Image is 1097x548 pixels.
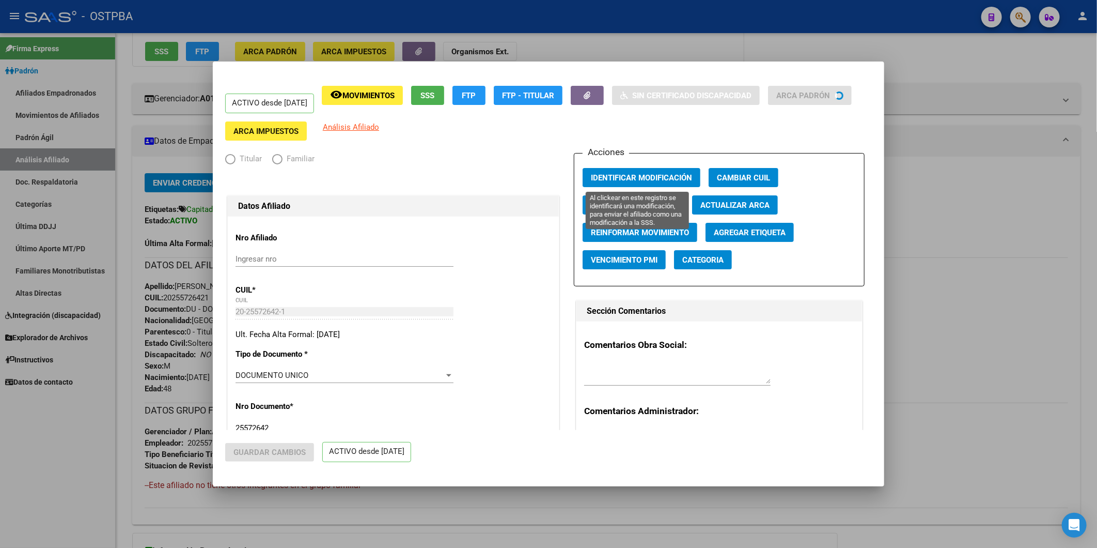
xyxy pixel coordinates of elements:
span: Vencimiento PMI [591,255,657,265]
span: Análisis Afiliado [323,123,379,132]
button: ARCA Padrón [768,86,852,105]
div: Open Intercom Messenger [1062,513,1087,538]
span: ARCA Impuestos [233,127,299,136]
button: FTP [452,86,485,105]
p: ACTIVO desde [DATE] [225,94,314,114]
button: ARCA Impuestos [225,121,307,141]
span: Cambiar CUIL [717,173,770,182]
p: Nro Documento [236,401,330,413]
h1: Datos Afiliado [238,200,548,212]
button: Guardar Cambios [225,443,314,462]
span: Guardar Cambios [233,448,306,457]
span: FTP [462,91,476,100]
span: Agregar Etiqueta [714,228,786,237]
button: Sin Certificado Discapacidad [612,86,760,105]
button: Categoria [674,250,732,269]
span: Sin Certificado Discapacidad [632,91,751,100]
button: Agregar Etiqueta [706,223,794,242]
button: FTP - Titular [494,86,562,105]
mat-icon: remove_red_eye [330,88,342,101]
button: Identificar Modificación [583,168,700,187]
span: Titular [236,153,262,165]
p: Nro Afiliado [236,232,330,244]
p: ACTIVO desde [DATE] [322,442,411,462]
span: FTP - Titular [502,91,554,100]
h3: Acciones [583,145,629,159]
h1: Sección Comentarios [587,305,852,317]
button: Movimientos [322,86,403,105]
button: Reinformar Movimiento [583,223,697,242]
button: Cambiar CUIL [709,168,778,187]
span: Categoria [682,255,724,265]
span: Identificar Modificación [591,173,692,182]
span: Agregar Movimiento [591,201,676,210]
button: SSS [411,86,444,105]
span: SSS [421,91,435,100]
p: CUIL [236,284,330,296]
span: Familiar [283,153,315,165]
h3: Comentarios Obra Social: [584,338,854,352]
span: Actualizar ARCA [700,201,770,210]
button: Vencimiento PMI [583,250,666,269]
mat-radio-group: Elija una opción [225,157,325,166]
p: Tipo de Documento * [236,348,330,360]
span: Movimientos [342,91,395,100]
button: Actualizar ARCA [692,195,778,215]
div: Ult. Fecha Alta Formal: [DATE] [236,329,551,341]
span: DOCUMENTO UNICO [236,371,308,380]
button: Agregar Movimiento [583,195,684,215]
h3: Comentarios Administrador: [584,404,854,418]
span: Reinformar Movimiento [591,228,689,237]
span: ARCA Padrón [776,91,830,100]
